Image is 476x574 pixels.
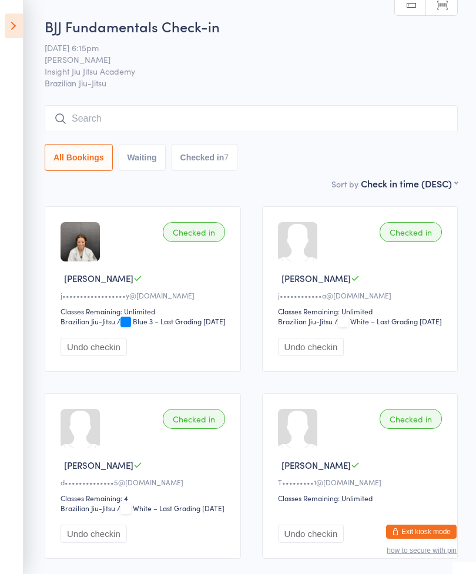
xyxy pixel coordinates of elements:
[163,222,225,242] div: Checked in
[45,53,440,65] span: [PERSON_NAME]
[45,42,440,53] span: [DATE] 6:15pm
[117,316,226,326] span: / Blue 3 – Last Grading [DATE]
[45,144,113,171] button: All Bookings
[117,503,224,513] span: / White – Last Grading [DATE]
[61,525,127,543] button: Undo checkin
[61,503,115,513] div: Brazilian Jiu-Jitsu
[278,477,446,487] div: T•••••••••1@[DOMAIN_NAME]
[61,338,127,356] button: Undo checkin
[278,338,344,356] button: Undo checkin
[45,65,440,77] span: Insight Jiu Jitsu Academy
[61,290,229,300] div: j••••••••••••••••••y@[DOMAIN_NAME]
[61,306,229,316] div: Classes Remaining: Unlimited
[387,546,457,555] button: how to secure with pin
[281,459,351,471] span: [PERSON_NAME]
[61,316,115,326] div: Brazilian Jiu-Jitsu
[334,316,442,326] span: / White – Last Grading [DATE]
[361,177,458,190] div: Check in time (DESC)
[119,144,166,171] button: Waiting
[45,77,458,89] span: Brazilian Jiu-Jitsu
[61,493,229,503] div: Classes Remaining: 4
[45,16,458,36] h2: BJJ Fundamentals Check-in
[172,144,238,171] button: Checked in7
[278,493,446,503] div: Classes Remaining: Unlimited
[331,178,358,190] label: Sort by
[278,525,344,543] button: Undo checkin
[278,290,446,300] div: j••••••••••••a@[DOMAIN_NAME]
[278,306,446,316] div: Classes Remaining: Unlimited
[380,409,442,429] div: Checked in
[386,525,457,539] button: Exit kiosk mode
[45,105,458,132] input: Search
[64,459,133,471] span: [PERSON_NAME]
[61,222,100,261] img: image1722046252.png
[163,409,225,429] div: Checked in
[61,477,229,487] div: d••••••••••••••5@[DOMAIN_NAME]
[281,272,351,284] span: [PERSON_NAME]
[224,153,229,162] div: 7
[64,272,133,284] span: [PERSON_NAME]
[380,222,442,242] div: Checked in
[278,316,333,326] div: Brazilian Jiu-Jitsu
